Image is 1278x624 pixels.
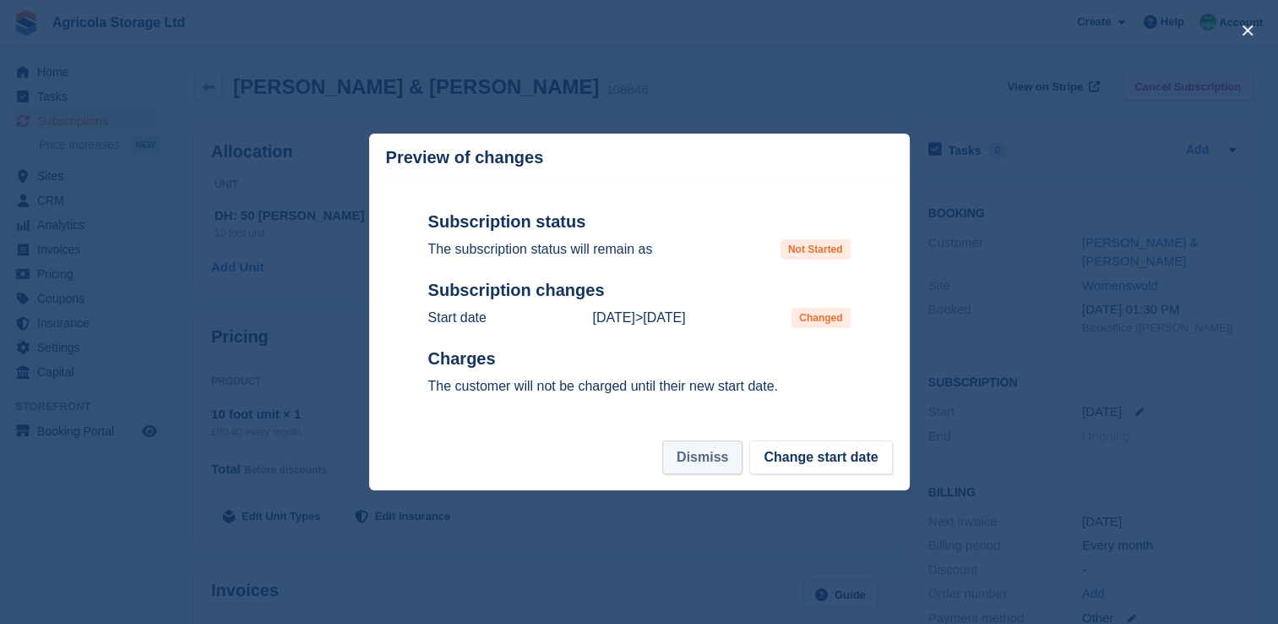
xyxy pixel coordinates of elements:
h2: Subscription status [428,211,851,233]
time: 2025-09-19 00:00:00 UTC [592,310,634,325]
button: Change start date [749,441,892,474]
span: Changed [791,308,850,328]
time: 2025-09-18 23:00:00 UTC [643,310,685,325]
span: Not Started [780,239,851,260]
p: Start date [428,308,487,328]
p: Preview of changes [386,148,544,167]
p: > [592,308,685,328]
p: The customer will not be charged until their new start date. [428,376,851,397]
h2: Charges [428,348,851,369]
h2: Subscription changes [428,280,851,301]
p: The subscription status will remain as [428,239,653,260]
button: close [1234,17,1261,44]
button: Dismiss [662,441,742,474]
